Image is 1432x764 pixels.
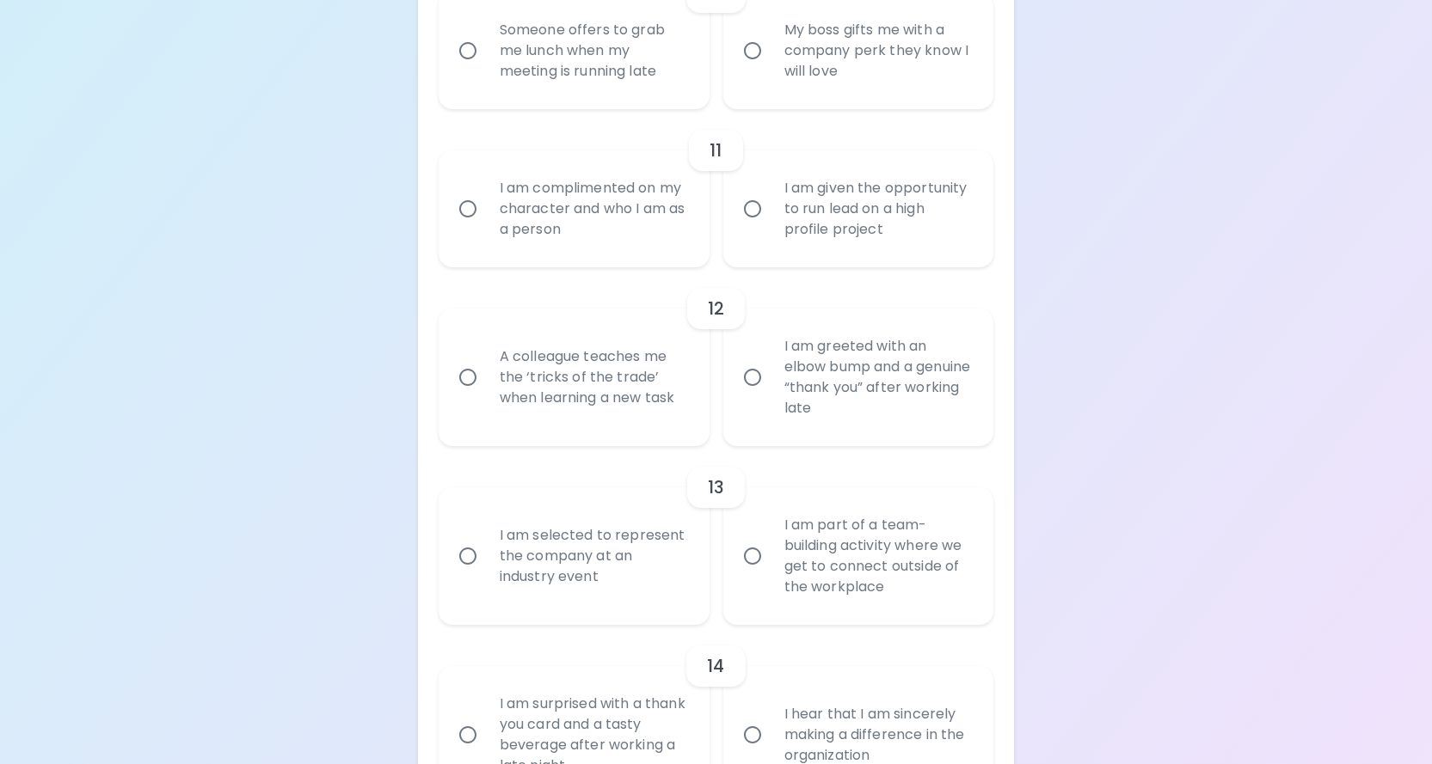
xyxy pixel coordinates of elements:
[439,267,994,446] div: choice-group-check
[710,137,722,164] h6: 11
[486,326,700,429] div: A colleague teaches me the ‘tricks of the trade’ when learning a new task
[771,315,985,439] div: I am greeted with an elbow bump and a genuine “thank you” after working late
[708,474,724,501] h6: 13
[708,295,724,322] h6: 12
[439,446,994,625] div: choice-group-check
[439,109,994,267] div: choice-group-check
[486,157,700,260] div: I am complimented on my character and who I am as a person
[771,157,985,260] div: I am given the opportunity to run lead on a high profile project
[771,494,985,618] div: I am part of a team-building activity where we get to connect outside of the workplace
[486,504,700,608] div: I am selected to represent the company at an industry event
[707,652,724,680] h6: 14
